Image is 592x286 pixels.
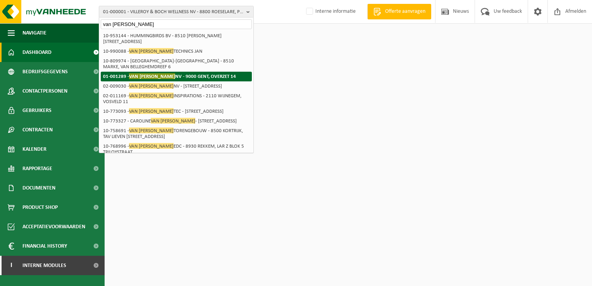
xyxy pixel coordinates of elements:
[129,143,174,149] span: VAN [PERSON_NAME]
[101,91,252,107] li: 02-011169 - INSPIRATIONS - 2110 WIJNEGEM, VOSVELD 11
[129,83,174,89] span: VAN [PERSON_NAME]
[101,31,252,47] li: 10-953144 - HUMMINGBIRDS BV - 8510 [PERSON_NAME][STREET_ADDRESS]
[101,116,252,126] li: 10-773327 - CAROLINE - [STREET_ADDRESS]
[101,107,252,116] li: 10-773093 - TEC - [STREET_ADDRESS]
[129,127,174,133] span: VAN [PERSON_NAME]
[22,159,52,178] span: Rapportage
[22,140,46,159] span: Kalender
[151,118,195,124] span: VAN [PERSON_NAME]
[22,43,52,62] span: Dashboard
[22,178,55,198] span: Documenten
[103,73,236,79] strong: 01-001289 - NV - 9000 GENT, OVERZET 14
[99,6,254,17] button: 01-000001 - VILLEROY & BOCH WELLNESS NV - 8800 ROESELARE, POPULIERSTRAAT 1
[22,198,58,217] span: Product Shop
[101,81,252,91] li: 02-009030 - NV - [STREET_ADDRESS]
[22,236,67,256] span: Financial History
[22,81,67,101] span: Contactpersonen
[129,93,174,98] span: VAN [PERSON_NAME]
[103,6,243,18] span: 01-000001 - VILLEROY & BOCH WELLNESS NV - 8800 ROESELARE, POPULIERSTRAAT 1
[22,256,66,275] span: Interne modules
[367,4,431,19] a: Offerte aanvragen
[101,126,252,141] li: 10-758691 - TORENGEBOUW - 8500 KORTRIJK, TAV LIEVEN [STREET_ADDRESS]
[383,8,427,16] span: Offerte aanvragen
[22,217,85,236] span: Acceptatievoorwaarden
[305,6,356,17] label: Interne informatie
[101,47,252,56] li: 10-990088 - TECHNICS JAN
[129,48,174,54] span: VAN [PERSON_NAME]
[101,19,252,29] input: Zoeken naar gekoppelde vestigingen
[129,108,174,114] span: VAN [PERSON_NAME]
[8,256,15,275] span: I
[129,73,175,79] span: VAN [PERSON_NAME]
[22,120,53,140] span: Contracten
[101,56,252,72] li: 10-809974 - [GEOGRAPHIC_DATA]-[GEOGRAPHIC_DATA] - 8510 MARKE, VAN BELLEGHEMDREEF 6
[22,101,52,120] span: Gebruikers
[22,23,46,43] span: Navigatie
[101,141,252,157] li: 10-768996 - EDC - 8930 REKKEM, LAR Z BLOK 5 TRILOYSTRAAT
[22,62,68,81] span: Bedrijfsgegevens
